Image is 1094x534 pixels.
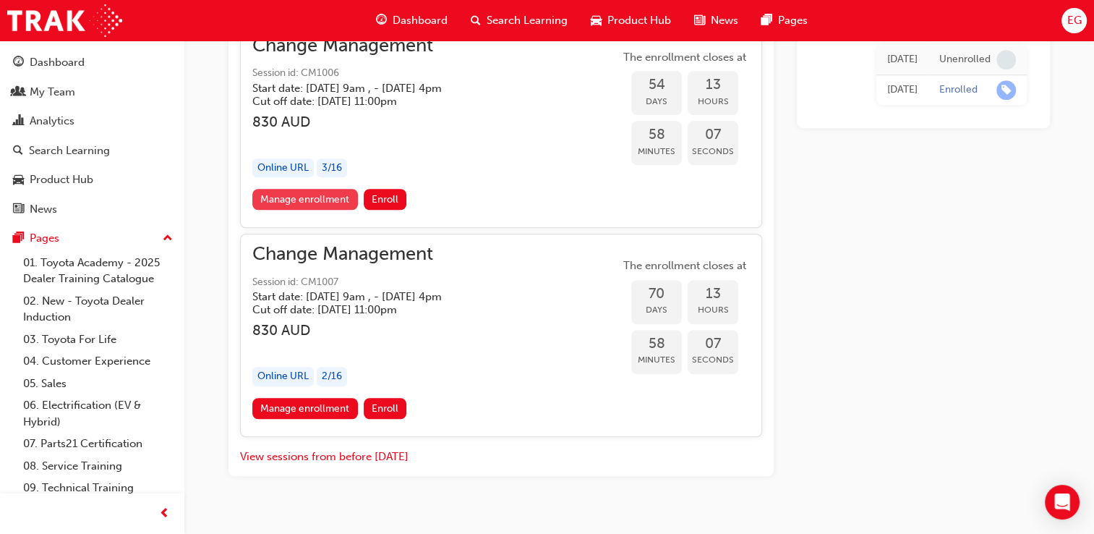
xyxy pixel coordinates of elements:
[17,350,179,373] a: 04. Customer Experience
[694,12,705,30] span: news-icon
[631,302,682,318] span: Days
[252,367,314,386] div: Online URL
[252,303,442,316] h5: Cut off date: [DATE] 11:00pm
[13,232,24,245] span: pages-icon
[778,12,808,29] span: Pages
[1061,8,1087,33] button: EG
[30,171,93,188] div: Product Hub
[17,394,179,433] a: 06. Electrification (EV & Hybrid)
[631,77,682,93] span: 54
[688,77,738,93] span: 13
[252,189,358,210] a: Manage enrollment
[252,290,442,303] h5: Start date: [DATE] 9am , - [DATE] 4pm
[631,352,682,368] span: Minutes
[317,158,347,178] div: 3 / 16
[30,113,74,130] div: Analytics
[996,80,1016,100] span: learningRecordVerb_ENROLL-icon
[6,79,179,106] a: My Team
[688,302,738,318] span: Hours
[372,402,398,415] span: Enroll
[252,246,465,263] span: Change Management
[688,336,738,352] span: 07
[631,336,682,352] span: 58
[688,143,738,160] span: Seconds
[688,352,738,368] span: Seconds
[6,49,179,76] a: Dashboard
[996,50,1016,69] span: learningRecordVerb_NONE-icon
[252,65,465,82] span: Session id: CM1006
[364,189,407,210] button: Enroll
[6,196,179,223] a: News
[252,82,442,95] h5: Start date: [DATE] 9am , - [DATE] 4pm
[607,12,671,29] span: Product Hub
[683,6,750,35] a: news-iconNews
[29,143,110,159] div: Search Learning
[376,12,387,30] span: guage-icon
[939,83,978,97] div: Enrolled
[364,6,459,35] a: guage-iconDashboard
[17,329,179,351] a: 03. Toyota For Life
[631,93,682,110] span: Days
[887,51,918,68] div: Tue Apr 08 2025 08:00:46 GMT+1000 (Australian Eastern Standard Time)
[761,12,772,30] span: pages-icon
[17,290,179,329] a: 02. New - Toyota Dealer Induction
[30,84,75,101] div: My Team
[13,115,24,128] span: chart-icon
[1045,485,1080,520] div: Open Intercom Messenger
[372,193,398,205] span: Enroll
[487,12,568,29] span: Search Learning
[471,12,481,30] span: search-icon
[6,225,179,252] button: Pages
[17,373,179,395] a: 05. Sales
[252,38,750,216] button: Change ManagementSession id: CM1006Start date: [DATE] 9am , - [DATE] 4pm Cut off date: [DATE] 11:...
[750,6,819,35] a: pages-iconPages
[13,174,24,187] span: car-icon
[688,127,738,143] span: 07
[631,286,682,302] span: 70
[631,143,682,160] span: Minutes
[6,166,179,193] a: Product Hub
[13,56,24,69] span: guage-icon
[631,127,682,143] span: 58
[13,203,24,216] span: news-icon
[7,4,122,37] img: Trak
[1067,12,1081,29] span: EG
[459,6,579,35] a: search-iconSearch Learning
[317,367,347,386] div: 2 / 16
[159,505,170,523] span: prev-icon
[252,322,465,339] h3: 830 AUD
[591,12,602,30] span: car-icon
[17,433,179,455] a: 07. Parts21 Certification
[252,274,465,291] span: Session id: CM1007
[252,114,465,130] h3: 830 AUD
[30,230,59,247] div: Pages
[939,53,991,67] div: Unenrolled
[620,49,750,66] span: The enrollment closes at
[6,46,179,225] button: DashboardMy TeamAnalyticsSearch LearningProduct HubNews
[17,477,179,499] a: 09. Technical Training
[711,12,738,29] span: News
[252,246,750,424] button: Change ManagementSession id: CM1007Start date: [DATE] 9am , - [DATE] 4pm Cut off date: [DATE] 11:...
[252,95,442,108] h5: Cut off date: [DATE] 11:00pm
[30,54,85,71] div: Dashboard
[6,137,179,164] a: Search Learning
[163,229,173,248] span: up-icon
[252,398,358,419] a: Manage enrollment
[17,455,179,478] a: 08. Service Training
[579,6,683,35] a: car-iconProduct Hub
[364,398,407,419] button: Enroll
[13,86,24,99] span: people-icon
[252,158,314,178] div: Online URL
[6,108,179,135] a: Analytics
[240,449,409,465] button: View sessions from before [DATE]
[887,82,918,98] div: Fri Mar 14 2025 09:24:58 GMT+1000 (Australian Eastern Standard Time)
[13,145,23,158] span: search-icon
[393,12,448,29] span: Dashboard
[620,258,750,274] span: The enrollment closes at
[17,252,179,290] a: 01. Toyota Academy - 2025 Dealer Training Catalogue
[30,201,57,218] div: News
[688,93,738,110] span: Hours
[252,38,465,54] span: Change Management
